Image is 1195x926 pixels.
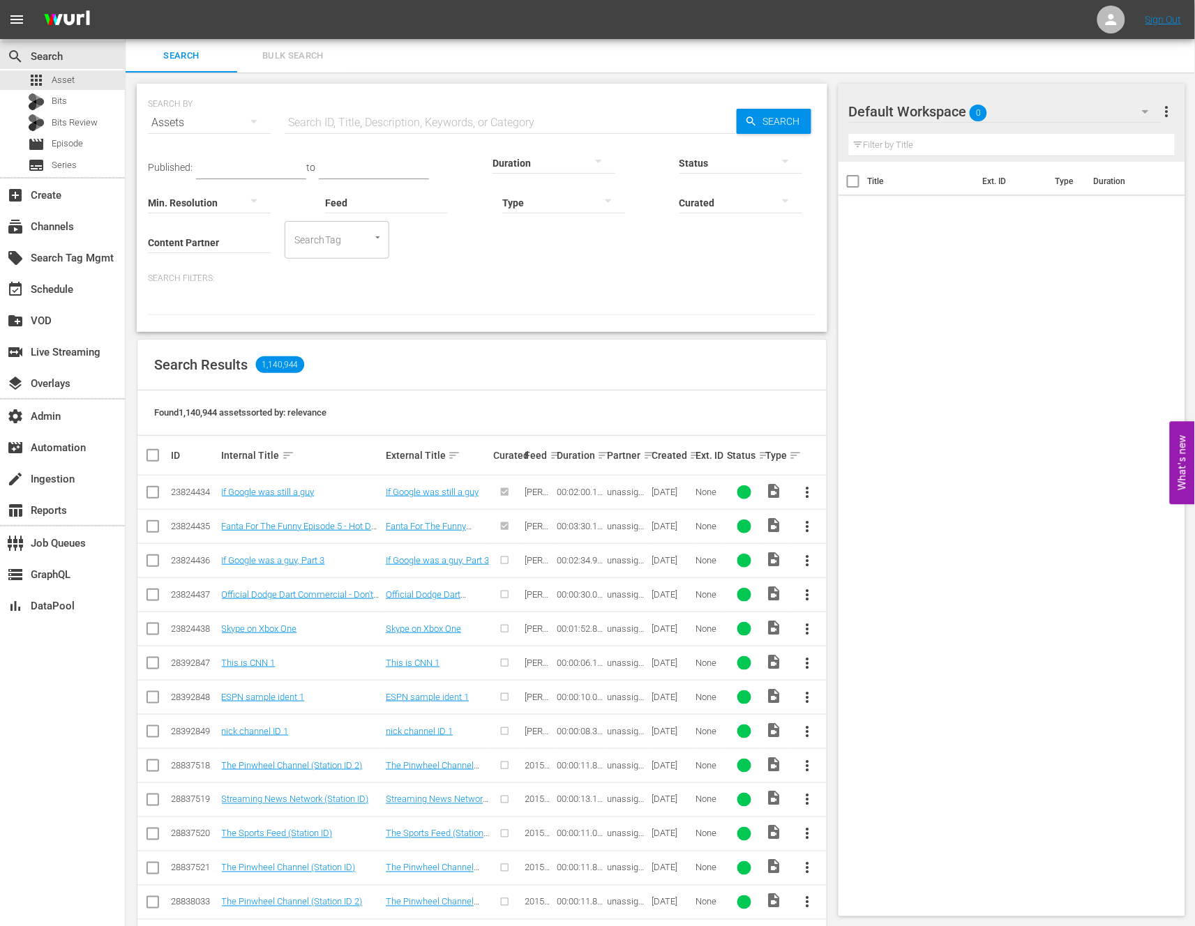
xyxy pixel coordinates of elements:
[7,344,24,360] span: Live Streaming
[652,589,691,600] div: [DATE]
[643,449,656,462] span: sort
[222,897,363,907] a: The Pinwheel Channel (Station ID 2)
[525,692,550,744] span: [PERSON_NAME] Channel IDs
[525,555,549,607] span: [PERSON_NAME] HLS Test
[222,555,325,566] a: If Google was a guy, Part 3
[134,48,229,64] span: Search
[652,828,691,839] div: [DATE]
[386,521,472,552] a: Fanta For The Funny Episode 5 - Hot Dog Microphone
[608,555,645,576] span: unassigned
[765,653,782,670] span: Video
[171,828,218,839] div: 28837520
[7,566,24,583] span: GraphQL
[154,407,326,418] span: Found 1,140,944 assets sorted by: relevance
[557,897,603,907] div: 00:00:11.887
[171,521,218,531] div: 23824435
[7,535,24,552] span: Job Queues
[652,623,691,634] div: [DATE]
[171,487,218,497] div: 23824434
[975,162,1047,201] th: Ext. ID
[608,794,645,815] span: unassigned
[557,760,603,771] div: 00:00:11.887
[386,623,461,634] a: Skype on Xbox One
[849,92,1162,131] div: Default Workspace
[790,851,824,885] button: more_vert
[386,692,469,702] a: ESPN sample ident 1
[765,688,782,704] span: Video
[282,449,294,462] span: sort
[652,555,691,566] div: [DATE]
[222,828,333,839] a: The Sports Feed (Station ID)
[790,817,824,851] button: more_vert
[608,589,645,610] span: unassigned
[790,578,824,612] button: more_vert
[696,658,723,668] div: None
[386,794,488,815] a: Streaming News Network (Station ID)
[7,312,24,329] span: VOD
[7,281,24,298] span: Schedule
[171,658,218,668] div: 28392847
[386,863,479,883] a: The Pinwheel Channel (Station ID)
[608,487,645,508] span: unassigned
[386,760,479,781] a: The Pinwheel Channel (Station ID 2)
[970,98,987,128] span: 0
[557,863,603,873] div: 00:00:11.887
[799,894,816,911] span: more_vert
[386,555,489,566] a: If Google was a guy, Part 3
[171,863,218,873] div: 28837521
[868,162,975,201] th: Title
[696,487,723,497] div: None
[557,487,603,497] div: 00:02:00.149
[608,828,645,849] span: unassigned
[557,447,603,464] div: Duration
[525,658,550,710] span: [PERSON_NAME] Channel IDs
[7,250,24,266] span: Search Tag Mgmt
[222,760,363,771] a: The Pinwheel Channel (Station ID 2)
[696,863,723,873] div: None
[33,3,100,36] img: ans4CAIJ8jUAAAAAAAAAAAAAAAAAAAAAAAAgQb4GAAAAAAAAAAAAAAAAAAAAAAAAJMjXAAAAAAAAAAAAAAAAAAAAAAAAgAT5G...
[28,157,45,174] span: Series
[737,109,811,134] button: Search
[493,450,520,461] div: Curated
[171,623,218,634] div: 23824438
[148,273,816,284] p: Search Filters:
[790,886,824,919] button: more_vert
[171,726,218,736] div: 28392849
[799,484,816,501] span: more_vert
[799,586,816,603] span: more_vert
[7,218,24,235] span: Channels
[799,860,816,876] span: more_vert
[525,521,549,573] span: [PERSON_NAME] HLS Test
[525,726,550,778] span: [PERSON_NAME] Channel IDs
[525,760,551,791] span: 2015N Sation IDs
[557,555,603,566] div: 00:02:34.901
[171,794,218,805] div: 28837519
[7,502,24,519] span: Reports
[790,510,824,543] button: more_vert
[765,858,782,875] span: Video
[765,756,782,773] span: Video
[652,447,691,464] div: Created
[765,790,782,807] span: Video
[171,555,218,566] div: 23824436
[7,375,24,392] span: Overlays
[790,612,824,646] button: more_vert
[28,93,45,110] div: Bits
[8,11,25,28] span: menu
[525,447,553,464] div: Feed
[790,476,824,509] button: more_vert
[696,692,723,702] div: None
[525,863,551,894] span: 2015N Sation IDs
[696,521,723,531] div: None
[799,621,816,637] span: more_vert
[765,585,782,602] span: Video
[696,623,723,634] div: None
[652,726,691,736] div: [DATE]
[799,552,816,569] span: more_vert
[765,893,782,909] span: Video
[696,897,723,907] div: None
[525,623,549,676] span: [PERSON_NAME] HLS Test
[799,791,816,808] span: more_vert
[608,760,645,781] span: unassigned
[765,551,782,568] span: Video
